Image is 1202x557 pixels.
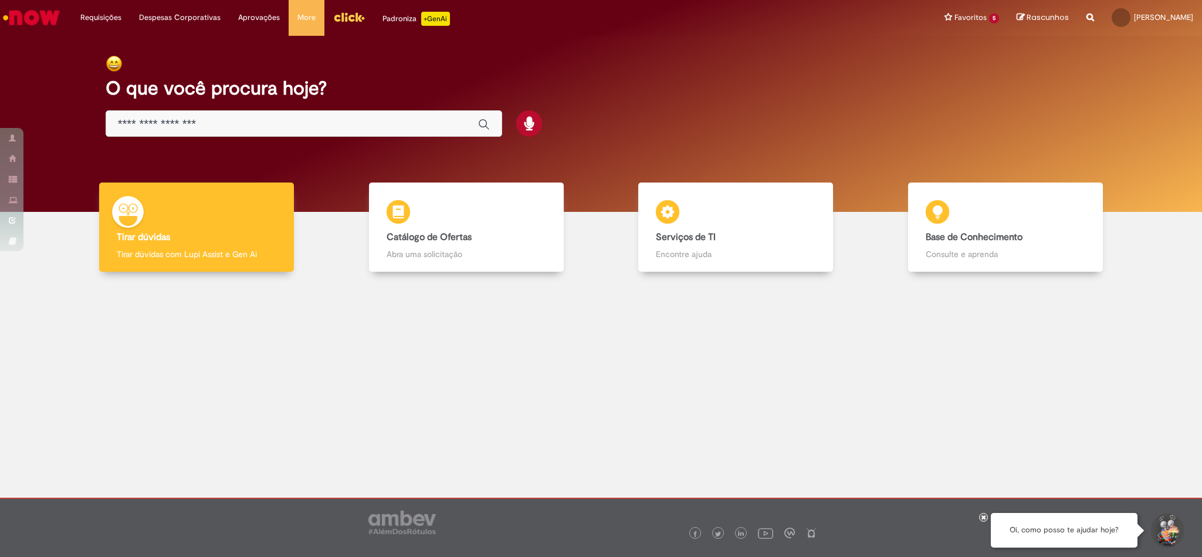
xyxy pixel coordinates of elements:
[333,8,365,26] img: click_logo_yellow_360x200.png
[139,12,221,23] span: Despesas Corporativas
[692,531,698,537] img: logo_footer_facebook.png
[1149,513,1184,548] button: Iniciar Conversa de Suporte
[656,231,716,243] b: Serviços de TI
[106,55,123,72] img: happy-face.png
[331,183,601,272] a: Catálogo de Ofertas Abra uma solicitação
[106,78,1097,99] h2: O que você procura hoje?
[871,183,1140,272] a: Base de Conhecimento Consulte e aprenda
[806,528,817,538] img: logo_footer_naosei.png
[991,513,1137,548] div: Oi, como posso te ajudar hoje?
[1,6,62,29] img: ServiceNow
[1027,12,1069,23] span: Rascunhos
[989,13,999,23] span: 5
[601,183,871,272] a: Serviços de TI Encontre ajuda
[421,12,450,26] p: +GenAi
[117,248,276,260] p: Tirar dúvidas com Lupi Assist e Gen Ai
[368,511,436,534] img: logo_footer_ambev_rotulo_gray.png
[738,531,744,538] img: logo_footer_linkedin.png
[1134,12,1193,22] span: [PERSON_NAME]
[62,183,331,272] a: Tirar dúvidas Tirar dúvidas com Lupi Assist e Gen Ai
[926,248,1085,260] p: Consulte e aprenda
[656,248,815,260] p: Encontre ajuda
[954,12,987,23] span: Favoritos
[80,12,121,23] span: Requisições
[1017,12,1069,23] a: Rascunhos
[387,248,546,260] p: Abra uma solicitação
[926,231,1022,243] b: Base de Conhecimento
[715,531,721,537] img: logo_footer_twitter.png
[117,231,170,243] b: Tirar dúvidas
[297,12,316,23] span: More
[387,231,472,243] b: Catálogo de Ofertas
[382,12,450,26] div: Padroniza
[784,528,795,538] img: logo_footer_workplace.png
[758,525,773,541] img: logo_footer_youtube.png
[238,12,280,23] span: Aprovações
